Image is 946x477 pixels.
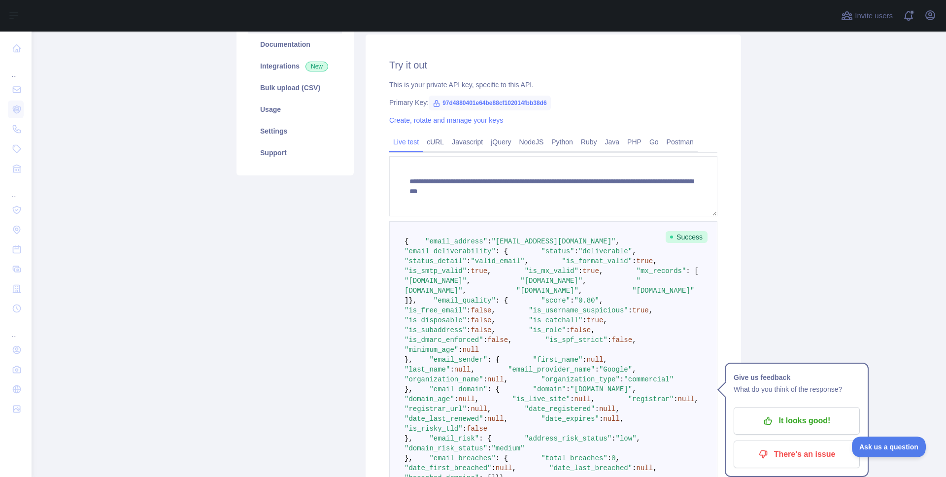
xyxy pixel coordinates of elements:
[611,435,615,443] span: :
[483,375,487,383] span: :
[248,120,342,142] a: Settings
[463,287,467,295] span: ,
[429,385,487,393] span: "email_domain"
[491,326,495,334] span: ,
[405,405,467,413] span: "registrar_url"
[491,238,615,245] span: "[EMAIL_ADDRESS][DOMAIN_NAME]"
[491,316,495,324] span: ,
[487,134,515,150] a: jQuery
[487,356,500,364] span: : {
[628,395,674,403] span: "registrar"
[405,425,463,433] span: "is_risky_tld"
[678,395,695,403] span: null
[479,435,491,443] span: : {
[628,307,632,314] span: :
[463,425,467,433] span: :
[855,10,893,22] span: Invite users
[487,415,504,423] span: null
[467,326,471,334] span: :
[463,346,479,354] span: null
[520,277,582,285] span: "[DOMAIN_NAME]"
[487,385,500,393] span: : {
[582,356,586,364] span: :
[248,142,342,164] a: Support
[566,385,570,393] span: :
[516,287,578,295] span: "[DOMAIN_NAME]"
[541,297,570,305] span: "score"
[434,297,496,305] span: "email_quality"
[483,415,487,423] span: :
[566,326,570,334] span: :
[666,231,708,243] span: Success
[525,405,595,413] span: "date_registered"
[471,326,491,334] span: false
[541,375,620,383] span: "organization_type"
[591,395,595,403] span: ,
[491,464,495,472] span: :
[591,326,595,334] span: ,
[429,435,479,443] span: "email_risk"
[405,277,467,285] span: "[DOMAIN_NAME]"
[405,257,467,265] span: "status_detail"
[496,454,508,462] span: : {
[694,395,698,403] span: ,
[467,257,471,265] span: :
[408,297,417,305] span: },
[637,435,641,443] span: ,
[547,134,577,150] a: Python
[632,385,636,393] span: ,
[587,316,604,324] span: true
[471,267,487,275] span: true
[734,383,860,395] p: What do you think of the response?
[429,356,487,364] span: "email_sender"
[599,405,616,413] span: null
[632,287,694,295] span: "[DOMAIN_NAME]"
[405,435,413,443] span: },
[487,238,491,245] span: :
[512,464,516,472] span: ,
[405,316,467,324] span: "is_disposable"
[467,405,471,413] span: :
[454,395,458,403] span: :
[248,55,342,77] a: Integrations New
[533,385,566,393] span: "domain"
[467,277,471,285] span: ,
[487,375,504,383] span: null
[637,257,653,265] span: true
[483,336,487,344] span: :
[578,267,582,275] span: :
[653,464,657,472] span: ,
[405,297,408,305] span: ]
[632,464,636,472] span: :
[471,405,487,413] span: null
[587,356,604,364] span: null
[405,336,483,344] span: "is_dmarc_enforced"
[574,247,578,255] span: :
[496,247,508,255] span: : {
[611,336,632,344] span: false
[545,336,608,344] span: "is_spf_strict"
[632,247,636,255] span: ,
[504,375,508,383] span: ,
[582,316,586,324] span: :
[549,464,632,472] span: "date_last_breached"
[496,464,512,472] span: null
[454,366,471,374] span: null
[512,395,570,403] span: "is_live_site"
[405,366,450,374] span: "last_name"
[475,395,479,403] span: ,
[734,372,860,383] h1: Give us feedback
[608,336,611,344] span: :
[425,238,487,245] span: "email_address"
[578,247,632,255] span: "deliverable"
[525,435,611,443] span: "address_risk_status"
[595,366,599,374] span: :
[599,366,632,374] span: "Google"
[839,8,895,24] button: Invite users
[632,366,636,374] span: ,
[611,454,615,462] span: 0
[595,405,599,413] span: :
[529,316,582,324] span: "is_catchall"
[515,134,547,150] a: NodeJS
[852,437,926,457] iframe: Toggle Customer Support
